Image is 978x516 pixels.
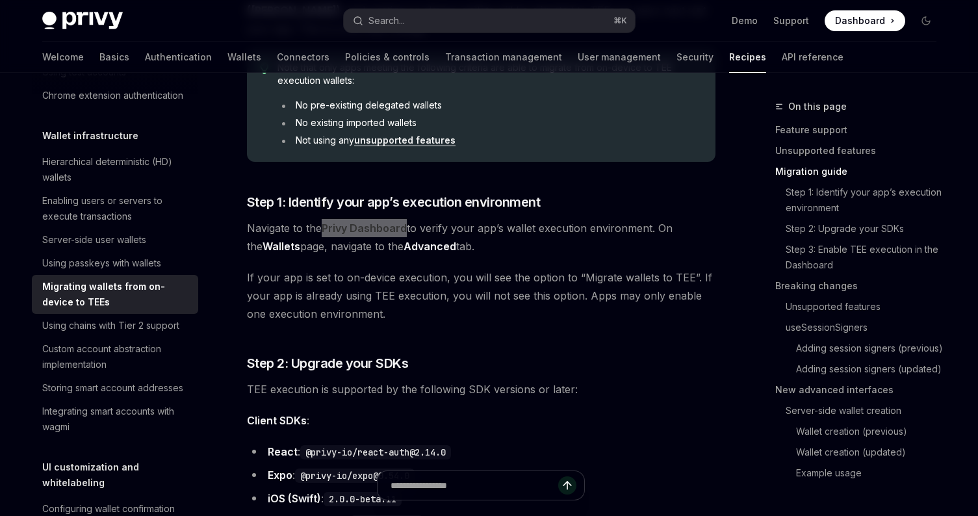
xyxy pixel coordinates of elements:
button: Send message [558,476,576,495]
a: Privy Dashboard [322,222,407,235]
span: ⌘ K [613,16,627,26]
span: Navigate to the to verify your app’s wallet execution environment. On the page, navigate to the tab. [247,219,715,255]
div: Chrome extension authentication [42,88,183,103]
h5: Wallet infrastructure [42,128,138,144]
a: Connectors [277,42,329,73]
li: : [247,443,715,461]
span: If your app is set to on-device execution, you will see the option to “Migrate wallets to TEE”. I... [247,268,715,323]
a: Example usage [775,463,947,484]
a: Using passkeys with wallets [32,252,198,275]
code: @privy-io/react-auth@2.14.0 [300,445,451,459]
strong: Client SDKs [247,414,307,427]
a: Unsupported features [775,140,947,161]
strong: React [268,445,298,458]
div: Integrating smart accounts with wagmi [42,404,190,435]
a: unsupported features [354,135,456,146]
a: Chrome extension authentication [32,84,198,107]
a: Security [676,42,714,73]
a: Adding session signers (updated) [775,359,947,380]
span: Step 1: Identify your app’s execution environment [247,193,541,211]
a: Recipes [729,42,766,73]
div: Server-side user wallets [42,232,146,248]
a: Using chains with Tier 2 support [32,314,198,337]
button: Toggle dark mode [916,10,936,31]
a: useSessionSigners [775,317,947,338]
a: Unsupported features [775,296,947,317]
strong: Advanced [404,240,456,253]
a: Feature support [775,120,947,140]
span: Step 2: Upgrade your SDKs [247,354,409,372]
div: Hierarchical deterministic (HD) wallets [42,154,190,185]
a: Wallets [227,42,261,73]
a: Transaction management [445,42,562,73]
input: Ask a question... [391,471,558,500]
a: Policies & controls [345,42,430,73]
span: On this page [788,99,847,114]
a: Dashboard [825,10,905,31]
li: Not using any [277,134,702,147]
a: New advanced interfaces [775,380,947,400]
div: Migrating wallets from on-device to TEEs [42,279,190,310]
div: Enabling users or servers to execute transactions [42,193,190,224]
a: Breaking changes [775,276,947,296]
a: Custom account abstraction implementation [32,337,198,376]
div: Using passkeys with wallets [42,255,161,271]
a: Step 3: Enable TEE execution in the Dashboard [775,239,947,276]
a: Server-side user wallets [32,228,198,252]
li: No existing imported wallets [277,116,702,129]
a: Step 2: Upgrade your SDKs [775,218,947,239]
span: : [247,411,715,430]
div: Using chains with Tier 2 support [42,318,179,333]
a: Storing smart account addresses [32,376,198,400]
span: Dashboard [835,14,885,27]
li: No pre-existing delegated wallets [277,99,702,112]
a: Wallet creation (previous) [775,421,947,442]
span: TEE execution is supported by the following SDK versions or later: [247,380,715,398]
a: Server-side wallet creation [775,400,947,421]
button: Search...⌘K [344,9,635,32]
a: Enabling users or servers to execute transactions [32,189,198,228]
a: Adding session signers (previous) [775,338,947,359]
a: Authentication [145,42,212,73]
img: dark logo [42,12,123,30]
a: Welcome [42,42,84,73]
strong: Wallets [263,240,300,253]
a: Support [773,14,809,27]
a: Hierarchical deterministic (HD) wallets [32,150,198,189]
span: Note that only apps meeting the following criteria are able to migrate from on-device to TEE exec... [277,61,702,87]
a: Migration guide [775,161,947,182]
a: API reference [782,42,843,73]
a: Migrating wallets from on-device to TEEs [32,275,198,314]
a: Step 1: Identify your app’s execution environment [775,182,947,218]
a: Integrating smart accounts with wagmi [32,400,198,439]
li: : [247,466,715,484]
div: Custom account abstraction implementation [42,341,190,372]
a: Wallet creation (updated) [775,442,947,463]
h5: UI customization and whitelabeling [42,459,198,491]
div: Storing smart account addresses [42,380,183,396]
a: Basics [99,42,129,73]
a: User management [578,42,661,73]
a: Demo [732,14,758,27]
div: Search... [368,13,405,29]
